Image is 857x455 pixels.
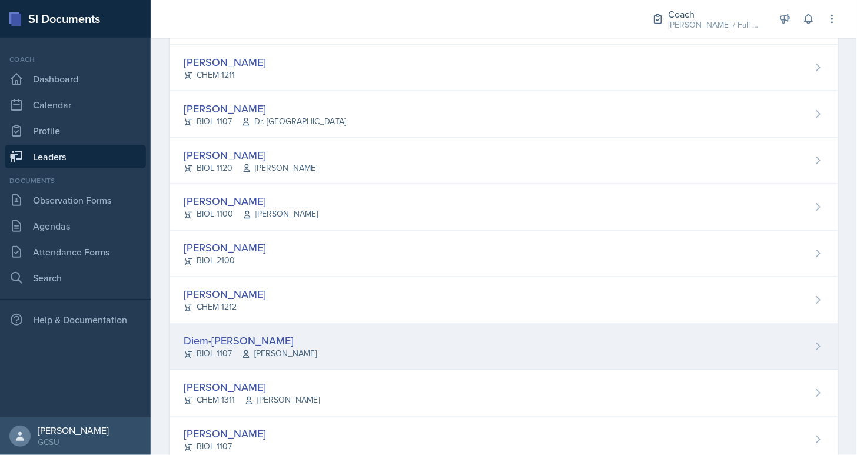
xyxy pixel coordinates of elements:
a: Leaders [5,145,146,168]
div: [PERSON_NAME] / Fall 2025 [669,19,763,31]
a: Observation Forms [5,188,146,212]
div: Coach [669,7,763,21]
span: [PERSON_NAME] [241,348,317,360]
a: Attendance Forms [5,240,146,264]
a: Diem-[PERSON_NAME] BIOL 1107[PERSON_NAME] [170,324,838,370]
a: Dashboard [5,67,146,91]
div: Help & Documentation [5,308,146,331]
div: Coach [5,54,146,65]
div: Diem-[PERSON_NAME] [184,333,317,349]
a: Profile [5,119,146,142]
div: BIOL 1107 [184,115,346,128]
div: BIOL 2100 [184,255,266,267]
a: [PERSON_NAME] BIOL 2100 [170,231,838,277]
div: CHEM 1311 [184,394,320,407]
span: [PERSON_NAME] [244,394,320,407]
a: Calendar [5,93,146,117]
div: [PERSON_NAME] [184,287,266,303]
span: [PERSON_NAME] [242,162,317,174]
div: [PERSON_NAME] [184,54,266,70]
div: GCSU [38,436,109,448]
a: [PERSON_NAME] CHEM 1311[PERSON_NAME] [170,370,838,417]
div: [PERSON_NAME] [184,240,266,256]
div: BIOL 1107 [184,348,317,360]
a: [PERSON_NAME] CHEM 1212 [170,277,838,324]
span: Dr. [GEOGRAPHIC_DATA] [241,115,346,128]
a: [PERSON_NAME] CHEM 1211 [170,45,838,91]
div: CHEM 1212 [184,301,266,314]
div: [PERSON_NAME] [38,424,109,436]
a: Search [5,266,146,290]
div: [PERSON_NAME] [184,147,317,163]
a: Agendas [5,214,146,238]
div: CHEM 1211 [184,69,266,81]
div: [PERSON_NAME] [184,380,320,396]
div: Documents [5,175,146,186]
div: [PERSON_NAME] [184,426,266,442]
span: [PERSON_NAME] [243,208,318,221]
div: [PERSON_NAME] [184,194,318,210]
div: [PERSON_NAME] [184,101,346,117]
a: [PERSON_NAME] BIOL 1107Dr. [GEOGRAPHIC_DATA] [170,91,838,138]
a: [PERSON_NAME] BIOL 1120[PERSON_NAME] [170,138,838,184]
div: BIOL 1107 [184,441,266,453]
a: [PERSON_NAME] BIOL 1100[PERSON_NAME] [170,184,838,231]
div: BIOL 1100 [184,208,318,221]
div: BIOL 1120 [184,162,317,174]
